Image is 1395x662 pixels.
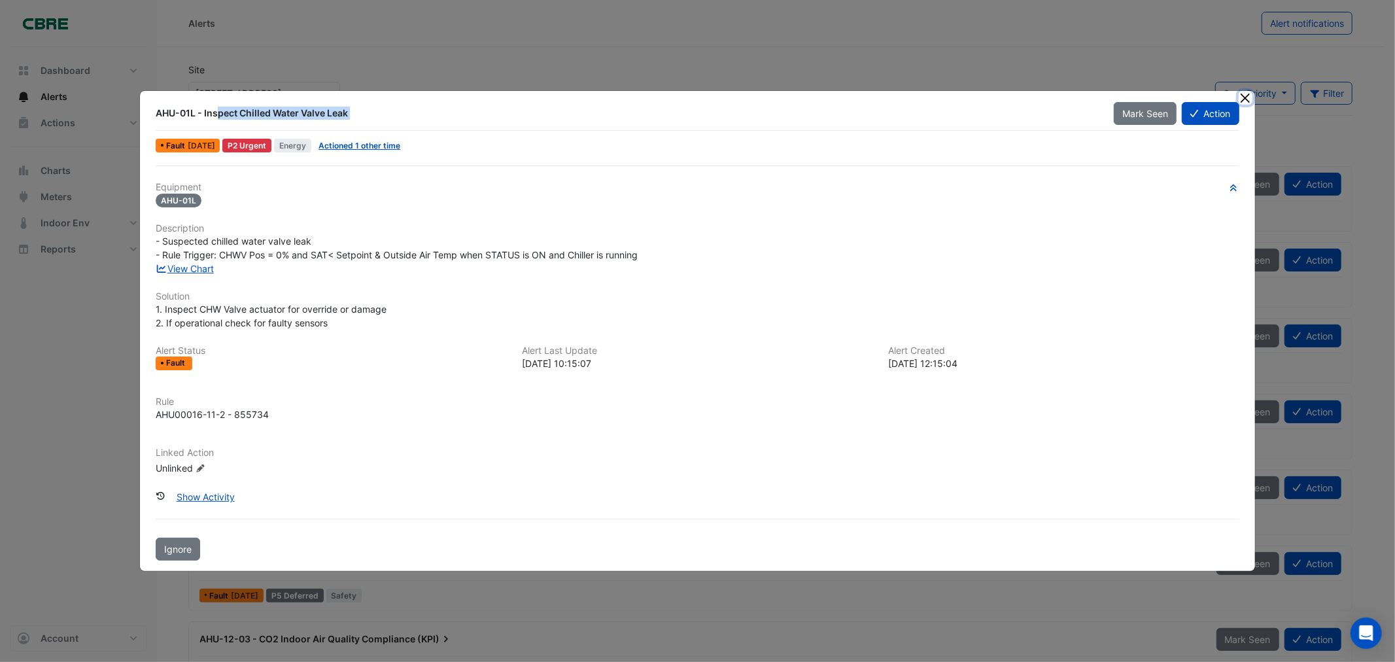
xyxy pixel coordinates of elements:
[156,345,506,357] h6: Alert Status
[156,408,269,421] div: AHU00016-11-2 - 855734
[889,357,1239,370] div: [DATE] 12:15:04
[156,447,1239,459] h6: Linked Action
[156,223,1239,234] h6: Description
[196,463,205,473] fa-icon: Edit Linked Action
[156,538,200,561] button: Ignore
[222,139,271,152] div: P2 Urgent
[522,345,872,357] h6: Alert Last Update
[188,141,215,150] span: Mon 29-Sep-2025 10:15 AEST
[522,357,872,370] div: [DATE] 10:15:07
[156,304,387,328] span: 1. Inspect CHW Valve actuator for override or damage 2. If operational check for faulty sensors
[166,142,188,150] span: Fault
[156,396,1239,408] h6: Rule
[164,544,192,555] span: Ignore
[156,107,1098,120] div: AHU-01L - Inspect Chilled Water Valve Leak
[1122,108,1168,119] span: Mark Seen
[1239,91,1252,105] button: Close
[1351,618,1382,649] div: Open Intercom Messenger
[889,345,1239,357] h6: Alert Created
[156,263,214,274] a: View Chart
[1114,102,1177,125] button: Mark Seen
[156,235,638,260] span: - Suspected chilled water valve leak - Rule Trigger: CHWV Pos = 0% and SAT< Setpoint & Outside Ai...
[1182,102,1239,125] button: Action
[156,194,201,207] span: AHU-01L
[166,359,188,367] span: Fault
[156,461,313,474] div: Unlinked
[168,485,243,508] button: Show Activity
[274,139,311,152] span: Energy
[156,182,1239,193] h6: Equipment
[156,291,1239,302] h6: Solution
[319,141,400,150] a: Actioned 1 other time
